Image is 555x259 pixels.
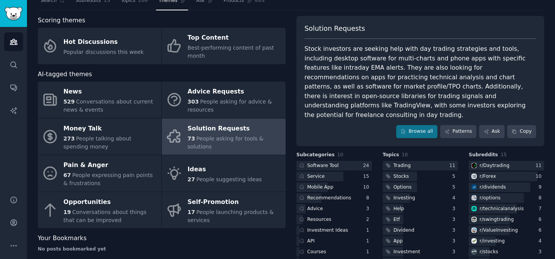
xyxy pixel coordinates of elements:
a: Courses1 [296,247,372,257]
img: Forex [471,174,477,179]
span: Popular discussions this week [64,49,144,55]
div: 3 [452,227,458,234]
div: Advice Requests [188,86,282,98]
div: 11 [449,162,458,169]
a: Patterns [440,125,476,138]
img: options [471,195,477,201]
div: 6 [538,216,544,223]
div: Top Content [188,32,282,44]
span: Scoring themes [38,16,85,25]
span: AI-tagged themes [38,70,92,79]
div: 6 [538,227,544,234]
div: Resources [307,216,331,223]
div: News [64,86,158,98]
span: People asking for advice & resources [188,99,272,113]
div: 3 [452,216,458,223]
a: Software Tool24 [296,161,372,170]
a: Investment3 [383,247,458,257]
div: r/ Daytrading [479,162,509,169]
a: investingr/investing4 [469,236,544,246]
img: Daytrading [471,163,477,168]
span: 273 [64,135,75,142]
a: Pain & Anger67People expressing pain points & frustrations [38,155,161,192]
div: 2 [366,216,372,223]
div: Options [394,184,412,191]
span: Topics [383,152,399,159]
span: Conversations about current news & events [64,99,153,113]
a: Opportunities19Conversations about things that can be improved [38,192,161,229]
div: 3 [452,249,458,256]
img: ValueInvesting [471,227,477,233]
div: 8 [366,195,372,202]
span: People expressing pain points & frustrations [64,172,153,186]
div: Trading [394,162,411,169]
a: optionsr/options8 [469,193,544,203]
span: People talking about spending money [64,135,131,150]
a: ValueInvestingr/ValueInvesting6 [469,226,544,235]
span: Your Bookmarks [38,234,87,243]
span: Subreddits [469,152,498,159]
a: Trading11 [383,161,458,170]
div: Pain & Anger [64,159,158,172]
a: Options5 [383,182,458,192]
a: dividendsr/dividends9 [469,182,544,192]
span: 303 [188,99,199,105]
div: 10 [363,184,372,191]
span: People suggesting ideas [196,176,262,182]
div: 24 [363,162,372,169]
div: 1 [366,249,372,256]
a: swingtradingr/swingtrading6 [469,215,544,224]
div: Service [307,173,325,180]
div: 5 [452,184,458,191]
span: 67 [64,172,71,178]
div: 15 [363,173,372,180]
span: 19 [64,209,71,215]
div: 3 [366,206,372,212]
span: 529 [64,99,75,105]
a: Ideas27People suggesting ideas [162,155,286,192]
a: News529Conversations about current news & events [38,82,161,118]
div: 7 [538,206,544,212]
div: r/ options [479,195,500,202]
a: API1 [296,236,372,246]
a: App3 [383,236,458,246]
a: Recommendations8 [296,193,372,203]
div: 11 [535,162,544,169]
div: Mobile App [307,184,333,191]
div: 4 [538,238,544,245]
div: Stocks [394,173,409,180]
div: Opportunities [64,196,158,208]
a: Help3 [383,204,458,214]
span: 10 [337,152,343,157]
div: r/ swingtrading [479,216,514,223]
span: 17 [188,209,195,215]
span: Solution Requests [304,24,365,33]
div: Software Tool [307,162,339,169]
a: Solution Requests73People asking for tools & solutions [162,119,286,155]
img: swingtrading [471,217,477,222]
div: r/ stocks [479,249,498,256]
div: Investment Ideas [307,227,348,234]
a: Ask [479,125,505,138]
div: 4 [452,195,458,202]
div: r/ dividends [479,184,506,191]
a: Etf3 [383,215,458,224]
img: dividends [471,184,477,190]
div: Help [394,206,404,212]
div: 5 [452,173,458,180]
span: People launching products & services [188,209,274,223]
div: Investing [394,195,415,202]
span: 10 [402,152,408,157]
div: 3 [538,249,544,256]
a: Daytradingr/Daytrading11 [469,161,544,170]
a: Dividend3 [383,226,458,235]
div: Stock investors are seeking help with day trading strategies and tools, including desktop softwar... [304,44,536,120]
a: Mobile App10 [296,182,372,192]
div: Advice [307,206,323,212]
div: App [394,238,403,245]
a: Hot DiscussionsPopular discussions this week [38,28,161,64]
div: Self-Promotion [188,196,282,208]
img: stocks [471,249,477,254]
a: Forexr/Forex10 [469,172,544,181]
div: Courses [307,249,326,256]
